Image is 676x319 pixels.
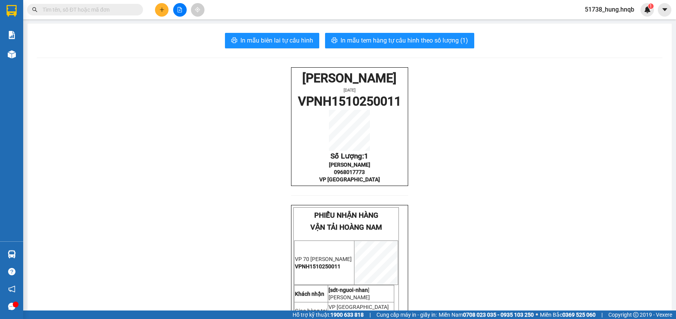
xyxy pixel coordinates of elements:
[633,312,639,317] span: copyright
[341,36,468,45] span: In mẫu tem hàng tự cấu hình theo số lượng (1)
[579,5,640,14] span: 51738_hung.hnqb
[293,310,364,319] span: Hỗ trợ kỹ thuật:
[159,7,165,12] span: plus
[310,223,382,232] span: VẬN TẢI HOÀNG NAM
[536,313,538,316] span: ⚪️
[364,152,368,160] span: 1
[334,169,365,175] span: 0968017773
[295,291,324,297] strong: Khách nhận
[295,256,352,262] span: VP 70 [PERSON_NAME]
[648,3,654,9] sup: 1
[330,312,364,318] strong: 1900 633 818
[329,287,368,293] strong: [sdt-nguoi-nhan
[329,304,389,310] span: VP [GEOGRAPHIC_DATA]
[314,211,378,220] span: PHIẾU NHẬN HÀNG
[195,7,200,12] span: aim
[325,33,474,48] button: printerIn mẫu tem hàng tự cấu hình theo số lượng (1)
[302,71,397,85] span: [PERSON_NAME]
[329,294,370,300] span: [PERSON_NAME]
[8,250,16,258] img: warehouse-icon
[32,7,37,12] span: search
[43,5,134,14] input: Tìm tên, số ĐT hoặc mã đơn
[177,7,182,12] span: file-add
[298,94,401,109] span: VPNH1510250011
[295,263,341,270] span: VPNH1510250011
[329,287,370,293] span: ]
[8,303,15,310] span: message
[661,6,668,13] span: caret-down
[376,310,437,319] span: Cung cấp máy in - giấy in:
[319,176,380,183] span: VP [GEOGRAPHIC_DATA]
[155,3,169,17] button: plus
[439,310,534,319] span: Miền Nam
[463,312,534,318] strong: 0708 023 035 - 0935 103 250
[173,3,187,17] button: file-add
[7,5,17,17] img: logo-vxr
[330,152,368,160] span: Số Lượng:
[8,31,16,39] img: solution-icon
[329,162,370,168] span: [PERSON_NAME]
[8,268,15,275] span: question-circle
[601,310,603,319] span: |
[240,36,313,45] span: In mẫu biên lai tự cấu hình
[191,3,204,17] button: aim
[540,310,596,319] span: Miền Bắc
[658,3,671,17] button: caret-down
[8,50,16,58] img: warehouse-icon
[562,312,596,318] strong: 0369 525 060
[644,6,651,13] img: icon-new-feature
[225,33,319,48] button: printerIn mẫu biên lai tự cấu hình
[649,3,652,9] span: 1
[344,88,356,93] span: [DATE]
[331,37,337,44] span: printer
[370,310,371,319] span: |
[231,37,237,44] span: printer
[8,285,15,293] span: notification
